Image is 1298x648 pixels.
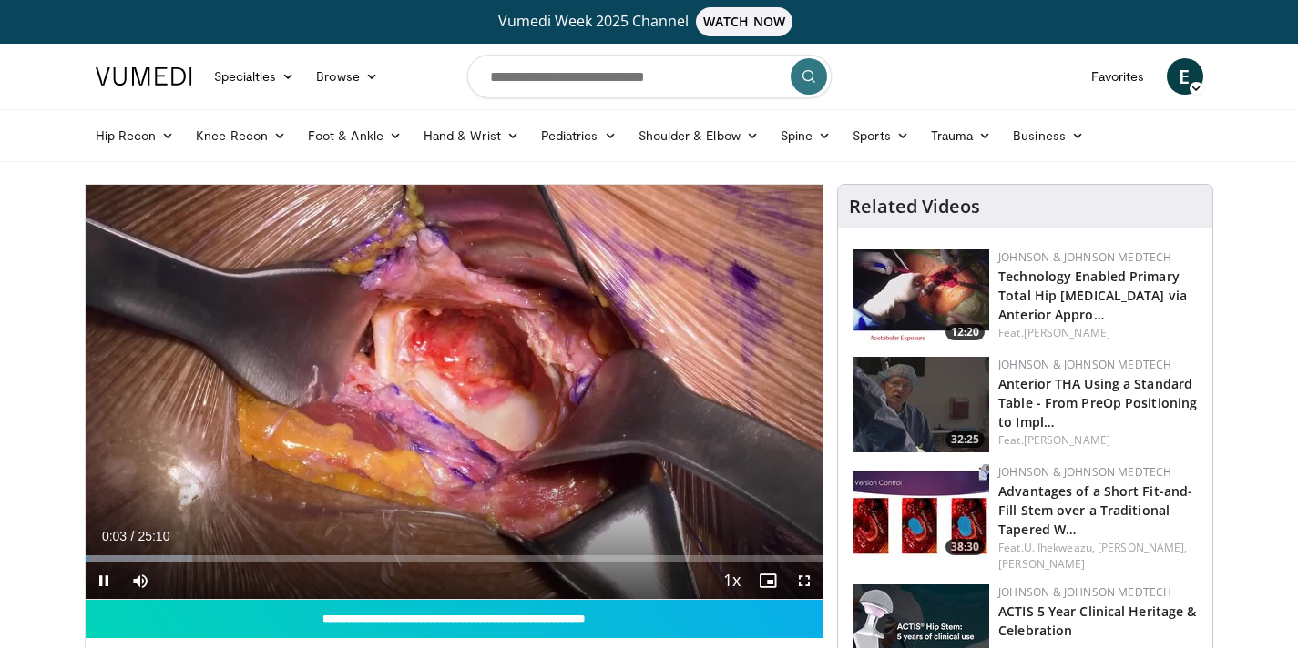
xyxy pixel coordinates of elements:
a: Foot & Ankle [297,117,413,154]
div: Progress Bar [86,555,823,562]
a: Business [1002,117,1095,154]
a: 38:30 [853,464,989,560]
a: Johnson & Johnson MedTech [998,584,1171,600]
a: Pediatrics [530,117,628,154]
input: Search topics, interventions [467,55,832,98]
a: [PERSON_NAME] [1024,325,1110,340]
a: Hip Recon [85,117,186,154]
a: U. Ihekweazu, [1024,540,1095,555]
a: Vumedi Week 2025 ChannelWATCH NOW [98,7,1201,36]
div: Feat. [998,432,1198,449]
span: 32:25 [945,431,985,448]
a: Sports [842,117,920,154]
img: ca0d5772-d6f0-440f-9d9c-544dbf2110f6.150x105_q85_crop-smart_upscale.jpg [853,249,989,345]
span: / [131,529,135,543]
a: Knee Recon [185,117,297,154]
a: Trauma [920,117,1003,154]
button: Mute [122,562,158,599]
div: Feat. [998,325,1198,341]
span: WATCH NOW [696,7,792,36]
a: E [1167,58,1203,95]
a: Technology Enabled Primary Total Hip [MEDICAL_DATA] via Anterior Appro… [998,268,1187,323]
a: [PERSON_NAME], [1098,540,1187,555]
button: Fullscreen [786,562,823,599]
a: 12:20 [853,249,989,345]
a: Hand & Wrist [413,117,530,154]
a: Favorites [1080,58,1156,95]
a: Specialties [203,58,306,95]
button: Playback Rate [713,562,750,599]
span: 12:20 [945,324,985,340]
span: 38:30 [945,539,985,555]
a: [PERSON_NAME] [1024,432,1110,448]
span: 25:10 [138,529,169,543]
div: Feat. [998,540,1198,572]
video-js: Video Player [86,185,823,600]
img: 95786e68-19e1-4634-a8c5-ad44c4cb42c9.150x105_q85_crop-smart_upscale.jpg [853,464,989,560]
h4: Related Videos [849,196,980,218]
a: ACTIS 5 Year Clinical Heritage & Celebration [998,602,1196,639]
a: 32:25 [853,357,989,452]
a: Spine [770,117,842,154]
a: Shoulder & Elbow [628,117,770,154]
a: [PERSON_NAME] [998,556,1085,572]
span: 0:03 [102,529,127,543]
img: VuMedi Logo [96,67,192,86]
button: Enable picture-in-picture mode [750,562,786,599]
a: Johnson & Johnson MedTech [998,249,1171,265]
a: Advantages of a Short Fit-and-Fill Stem over a Traditional Tapered W… [998,482,1192,538]
img: fb91acd8-bc04-4ae9-bde3-7c4933bf1daf.150x105_q85_crop-smart_upscale.jpg [853,357,989,452]
a: Johnson & Johnson MedTech [998,357,1171,372]
a: Browse [305,58,389,95]
a: Johnson & Johnson MedTech [998,464,1171,480]
a: Anterior THA Using a Standard Table - From PreOp Positioning to Impl… [998,375,1197,430]
button: Pause [86,562,122,599]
